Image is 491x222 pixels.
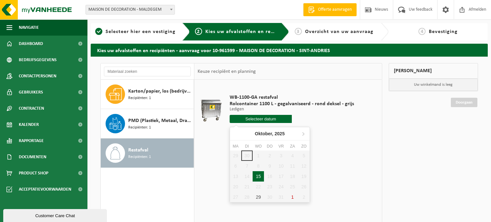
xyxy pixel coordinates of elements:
input: Materiaal zoeken [104,67,191,76]
span: 3 [295,28,302,35]
span: Karton/papier, los (bedrijven) [128,87,192,95]
span: Documenten [19,149,46,165]
span: Overzicht van uw aanvraag [305,29,373,34]
span: Product Shop [19,165,48,181]
span: Rapportage [19,133,44,149]
span: Navigatie [19,19,39,36]
iframe: chat widget [3,208,108,222]
i: 2025 [275,131,285,136]
span: Kies uw afvalstoffen en recipiënten [205,29,294,34]
span: 4 [418,28,426,35]
span: Recipiënten: 1 [128,95,151,101]
span: Contracten [19,100,44,117]
div: [PERSON_NAME] [389,63,478,79]
div: Keuze recipiënt en planning [194,63,259,80]
span: Offerte aanvragen [316,6,353,13]
p: Uw winkelmand is leeg [389,79,478,91]
div: za [287,143,298,150]
div: 15 [253,171,264,182]
span: Kalender [19,117,39,133]
button: Karton/papier, los (bedrijven) Recipiënten: 1 [101,80,194,109]
span: WB-1100-GA restafval [230,94,354,101]
div: zo [298,143,310,150]
input: Selecteer datum [230,115,292,123]
span: Selecteer hier een vestiging [106,29,176,34]
p: Ledigen [230,107,354,112]
button: Restafval Recipiënten: 1 [101,139,194,168]
span: 1 [95,28,102,35]
span: Contactpersonen [19,68,56,84]
div: 29 [253,192,264,202]
span: Recipiënten: 1 [128,125,151,131]
span: 2 [195,28,202,35]
span: Bevestiging [429,29,458,34]
span: Gebruikers [19,84,43,100]
span: Recipiënten: 1 [128,154,151,160]
span: Rolcontainer 1100 L - gegalvaniseerd - rond deksel - grijs [230,101,354,107]
h2: Kies uw afvalstoffen en recipiënten - aanvraag voor 10-961599 - MAISON DE DECORATION - SINT-ANDRIES [91,44,488,56]
a: Doorgaan [451,98,477,107]
div: vr [275,143,287,150]
span: PMD (Plastiek, Metaal, Drankkartons) (bedrijven) [128,117,192,125]
a: 1Selecteer hier een vestiging [94,28,177,36]
a: Offerte aanvragen [303,3,357,16]
span: Bedrijfsgegevens [19,52,57,68]
span: Restafval [128,146,148,154]
div: wo [253,143,264,150]
button: PMD (Plastiek, Metaal, Drankkartons) (bedrijven) Recipiënten: 1 [101,109,194,139]
div: do [264,143,275,150]
span: Acceptatievoorwaarden [19,181,71,197]
div: Oktober, [252,128,287,139]
div: ma [230,143,241,150]
span: MAISON DE DECORATION - MALDEGEM [86,5,175,14]
div: di [241,143,253,150]
span: MAISON DE DECORATION - MALDEGEM [86,5,175,15]
span: Dashboard [19,36,43,52]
